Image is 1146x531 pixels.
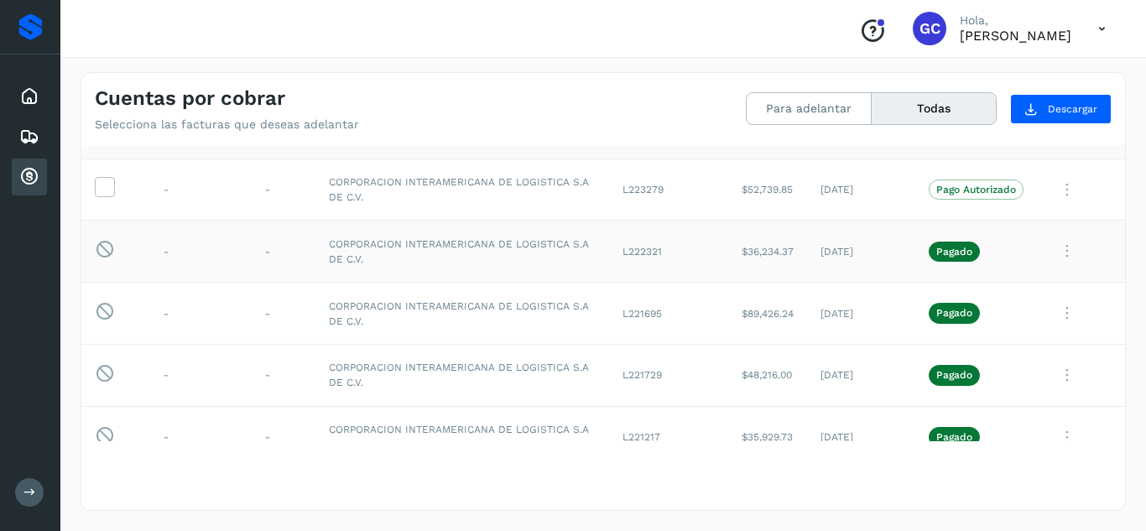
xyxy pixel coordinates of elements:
[609,221,728,283] td: L222321
[150,344,252,406] td: -
[12,78,47,115] div: Inicio
[960,28,1071,44] p: Genaro Cortez Godínez
[807,283,915,345] td: [DATE]
[609,283,728,345] td: L221695
[12,118,47,155] div: Embarques
[872,93,996,124] button: Todas
[252,406,315,468] td: -
[315,159,609,221] td: CORPORACION INTERAMERICANA DE LOGISTICA S.A DE C.V.
[936,369,972,381] p: Pagado
[252,283,315,345] td: -
[960,13,1071,28] p: Hola,
[315,283,609,345] td: CORPORACION INTERAMERICANA DE LOGISTICA S.A DE C.V.
[728,406,807,468] td: $35,929.73
[807,344,915,406] td: [DATE]
[315,221,609,283] td: CORPORACION INTERAMERICANA DE LOGISTICA S.A DE C.V.
[936,431,972,443] p: Pagado
[252,344,315,406] td: -
[12,159,47,195] div: Cuentas por cobrar
[807,159,915,221] td: [DATE]
[728,283,807,345] td: $89,426.24
[609,344,728,406] td: L221729
[150,406,252,468] td: -
[609,406,728,468] td: L221217
[252,221,315,283] td: -
[315,406,609,468] td: CORPORACION INTERAMERICANA DE LOGISTICA S.A DE C.V.
[936,246,972,258] p: Pagado
[95,86,285,111] h4: Cuentas por cobrar
[807,221,915,283] td: [DATE]
[747,93,872,124] button: Para adelantar
[315,344,609,406] td: CORPORACION INTERAMERICANA DE LOGISTICA S.A DE C.V.
[609,159,728,221] td: L223279
[1010,94,1112,124] button: Descargar
[936,184,1016,195] p: Pago Autorizado
[728,159,807,221] td: $52,739.85
[95,117,359,132] p: Selecciona las facturas que deseas adelantar
[150,159,252,221] td: -
[807,406,915,468] td: [DATE]
[1048,102,1097,117] span: Descargar
[728,344,807,406] td: $48,216.00
[728,221,807,283] td: $36,234.37
[150,283,252,345] td: -
[150,221,252,283] td: -
[252,159,315,221] td: -
[936,307,972,319] p: Pagado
